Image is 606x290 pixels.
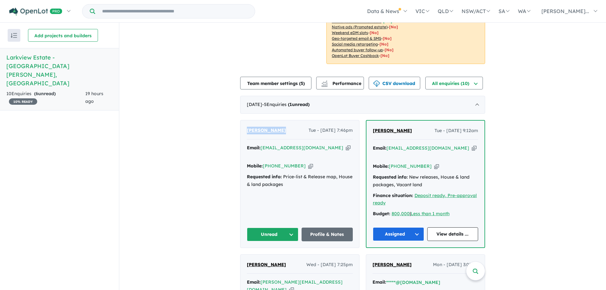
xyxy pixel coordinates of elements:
[322,81,327,84] img: line-chart.svg
[85,91,103,104] span: 19 hours ago
[332,53,379,58] u: OpenLot Buyer Cashback
[433,261,478,269] span: Mon - [DATE] 3:03pm
[387,145,469,151] a: [EMAIL_ADDRESS][DOMAIN_NAME]
[11,33,17,38] img: sort.svg
[373,227,424,241] button: Assigned
[240,77,311,89] button: Team member settings (5)
[9,98,37,105] span: 10 % READY
[332,36,381,41] u: Geo-targeted email & SMS
[373,193,413,198] strong: Finance situation:
[389,25,398,29] span: [No]
[36,91,38,96] span: 6
[373,210,478,218] div: |
[289,102,292,107] span: 1
[308,163,313,169] button: Copy
[425,77,483,89] button: All enquiries (10)
[373,173,478,189] div: New releases, House & land packages, Vacant land
[6,53,113,88] h5: Larkview Estate - [GEOGRAPHIC_DATA][PERSON_NAME] , [GEOGRAPHIC_DATA]
[247,228,298,241] button: Unread
[373,211,390,216] strong: Budget:
[373,163,389,169] strong: Mobile:
[369,77,420,89] button: CSV download
[34,91,56,96] strong: ( unread)
[302,228,353,241] a: Profile & Notes
[240,96,485,114] div: [DATE]
[392,211,410,216] a: 800,000
[6,90,85,105] div: 10 Enquir ies
[373,174,408,180] strong: Requested info:
[389,163,432,169] a: [PHONE_NUMBER]
[373,261,412,269] a: [PERSON_NAME]
[301,81,303,86] span: 5
[427,227,478,241] a: View details ...
[247,279,261,285] strong: Email:
[247,174,282,180] strong: Requested info:
[96,4,254,18] input: Try estate name, suburb, builder or developer
[373,128,412,133] span: [PERSON_NAME]
[247,173,353,188] div: Price-list & Release map, House & land packages
[28,29,98,42] button: Add projects and builders
[9,8,62,16] img: Openlot PRO Logo White
[322,81,361,86] span: Performance
[247,262,286,267] span: [PERSON_NAME]
[261,145,343,151] a: [EMAIL_ADDRESS][DOMAIN_NAME]
[332,47,383,52] u: Automated buyer follow-up
[411,211,449,216] a: Less than 1 month
[472,145,477,152] button: Copy
[373,81,380,87] img: download icon
[263,163,306,169] a: [PHONE_NUMBER]
[262,102,310,107] span: - 5 Enquir ies
[316,77,364,89] button: Performance
[385,47,394,52] span: [No]
[332,30,368,35] u: Weekend eDM slots
[435,127,478,135] span: Tue - [DATE] 9:12am
[370,30,379,35] span: [No]
[247,163,263,169] strong: Mobile:
[541,8,589,14] span: [PERSON_NAME]...
[288,102,310,107] strong: ( unread)
[373,262,412,267] span: [PERSON_NAME]
[247,127,286,134] a: [PERSON_NAME]
[373,145,387,151] strong: Email:
[306,261,353,269] span: Wed - [DATE] 7:25pm
[373,279,386,285] strong: Email:
[332,25,387,29] u: Native ads (Promoted estate)
[434,163,439,170] button: Copy
[247,127,286,133] span: [PERSON_NAME]
[321,82,328,87] img: bar-chart.svg
[346,145,351,151] button: Copy
[383,36,392,41] span: [No]
[247,261,286,269] a: [PERSON_NAME]
[309,127,353,134] span: Tue - [DATE] 7:46pm
[373,127,412,135] a: [PERSON_NAME]
[373,193,477,206] a: Deposit ready, Pre-approval ready
[247,145,261,151] strong: Email:
[332,42,378,46] u: Social media retargeting
[380,53,389,58] span: [No]
[380,42,388,46] span: [No]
